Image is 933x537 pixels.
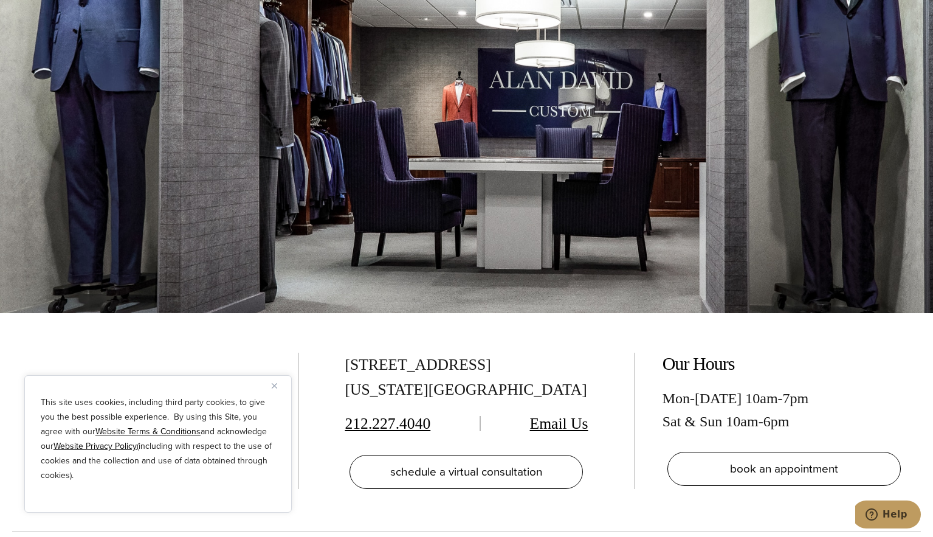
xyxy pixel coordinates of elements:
[349,455,583,489] a: schedule a virtual consultation
[667,452,901,486] a: book an appointment
[855,501,921,531] iframe: Opens a widget where you can chat to one of our agents
[663,387,906,434] div: Mon-[DATE] 10am-7pm Sat & Sun 10am-6pm
[41,395,275,483] p: This site uses cookies, including third party cookies, to give you the best possible experience. ...
[345,415,430,432] a: 212.227.4040
[530,415,588,432] a: Email Us
[730,460,838,477] span: book an appointment
[53,440,137,452] a: Website Privacy Policy
[345,353,588,403] div: [STREET_ADDRESS] [US_STATE][GEOGRAPHIC_DATA]
[390,463,542,480] span: schedule a virtual consultation
[272,378,286,393] button: Close
[95,425,201,438] a: Website Terms & Conditions
[663,353,906,375] h2: Our Hours
[272,383,277,389] img: Close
